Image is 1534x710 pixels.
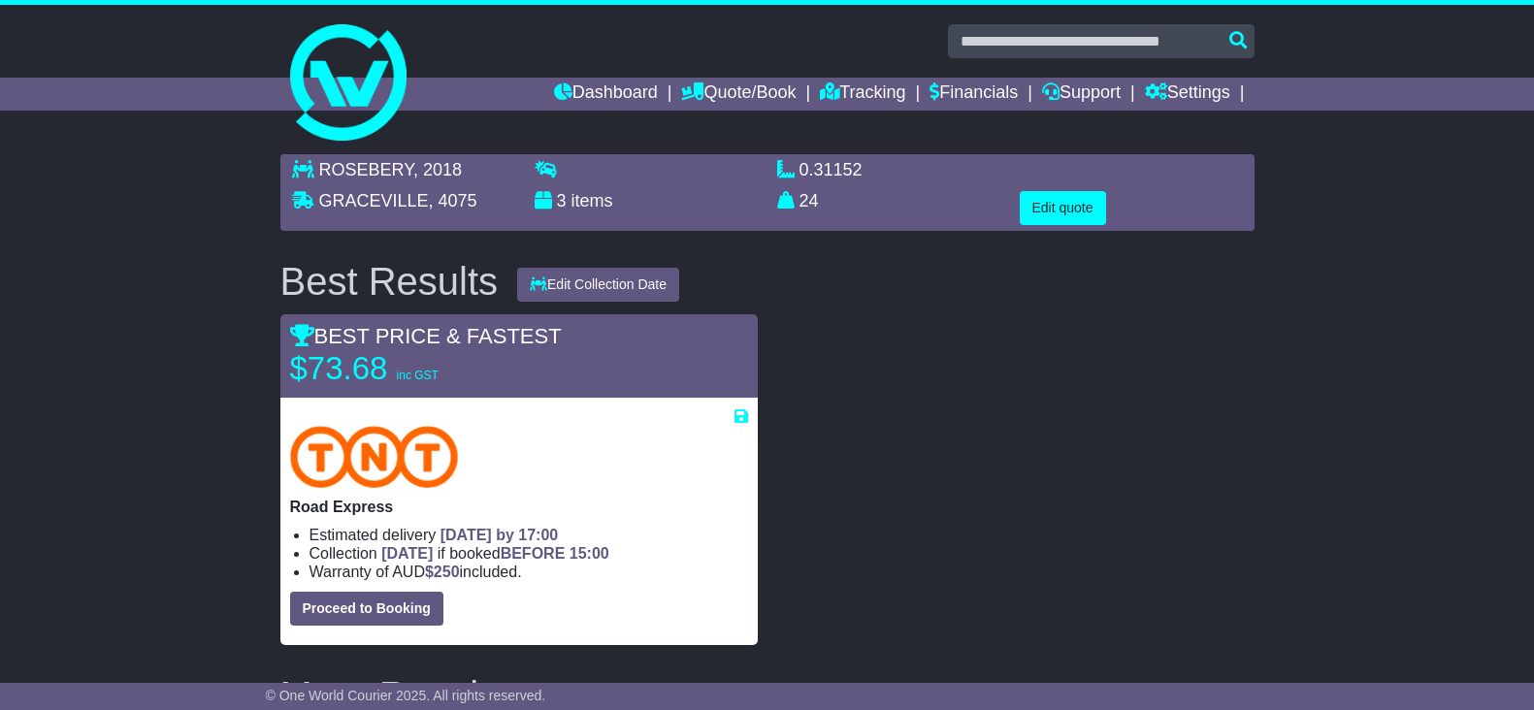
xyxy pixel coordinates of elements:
span: 250 [434,564,460,580]
span: 24 [800,191,819,210]
a: Quote/Book [681,78,796,111]
div: Best Results [271,260,508,303]
span: $ [425,564,460,580]
a: Support [1042,78,1121,111]
span: 3 [557,191,567,210]
a: Financials [930,78,1018,111]
span: , 4075 [429,191,477,210]
a: Settings [1145,78,1230,111]
img: TNT Domestic: Road Express [290,426,459,488]
span: © One World Courier 2025. All rights reserved. [266,688,546,703]
a: Dashboard [554,78,658,111]
span: if booked [381,545,608,562]
span: ROSEBERY [319,160,413,179]
span: 0.31152 [800,160,863,179]
span: [DATE] [381,545,433,562]
span: BEST PRICE & FASTEST [290,324,562,348]
button: Edit quote [1020,191,1106,225]
a: Tracking [820,78,905,111]
span: [DATE] by 17:00 [441,527,559,543]
li: Warranty of AUD included. [310,563,748,581]
p: Road Express [290,498,748,516]
span: items [571,191,613,210]
span: BEFORE [501,545,566,562]
button: Proceed to Booking [290,592,443,626]
span: GRACEVILLE [319,191,429,210]
li: Estimated delivery [310,526,748,544]
span: , 2018 [413,160,462,179]
span: inc GST [397,369,439,382]
li: Collection [310,544,748,563]
p: $73.68 [290,349,533,388]
span: 15:00 [570,545,609,562]
button: Edit Collection Date [517,268,679,302]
